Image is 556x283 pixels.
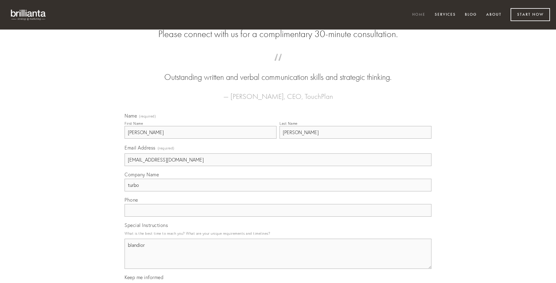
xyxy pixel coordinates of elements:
[125,145,156,151] span: Email Address
[134,60,422,71] span: “
[134,60,422,83] blockquote: Outstanding written and verbal communication skills and strategic thinking.
[482,10,505,20] a: About
[461,10,481,20] a: Blog
[511,8,550,21] a: Start Now
[125,274,163,280] span: Keep me informed
[139,115,156,118] span: (required)
[125,222,168,228] span: Special Instructions
[6,6,51,24] img: brillianta - research, strategy, marketing
[125,113,137,119] span: Name
[125,197,138,203] span: Phone
[125,121,143,126] div: First Name
[158,144,175,152] span: (required)
[134,83,422,102] figcaption: — [PERSON_NAME], CEO, TouchPlan
[125,239,431,269] textarea: blandior
[125,171,159,178] span: Company Name
[280,121,298,126] div: Last Name
[125,229,431,237] p: What is the best time to reach you? What are your unique requirements and timelines?
[431,10,460,20] a: Services
[408,10,429,20] a: Home
[125,28,431,40] h2: Please connect with us for a complimentary 30-minute consultation.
